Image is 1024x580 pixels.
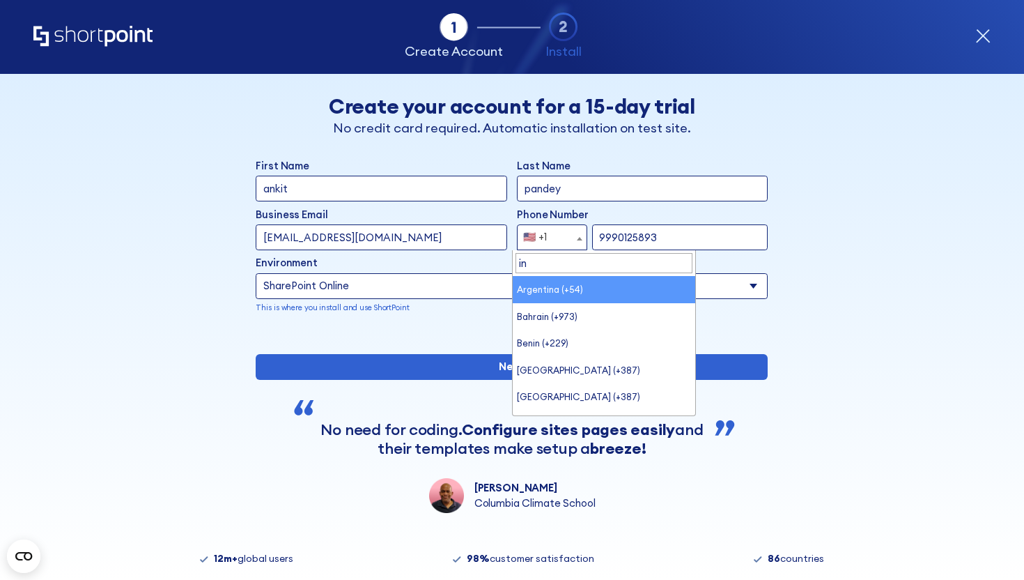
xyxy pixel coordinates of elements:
[513,357,696,384] li: [GEOGRAPHIC_DATA] (+387)
[513,330,696,357] li: Benin (+229)
[515,253,693,273] input: Search
[513,411,696,438] li: [GEOGRAPHIC_DATA] (+226)
[7,540,40,573] button: Open CMP widget
[513,303,696,330] li: Bahrain (+973)
[513,276,696,303] li: Argentina (+54)
[513,383,696,411] li: [GEOGRAPHIC_DATA] (+387)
